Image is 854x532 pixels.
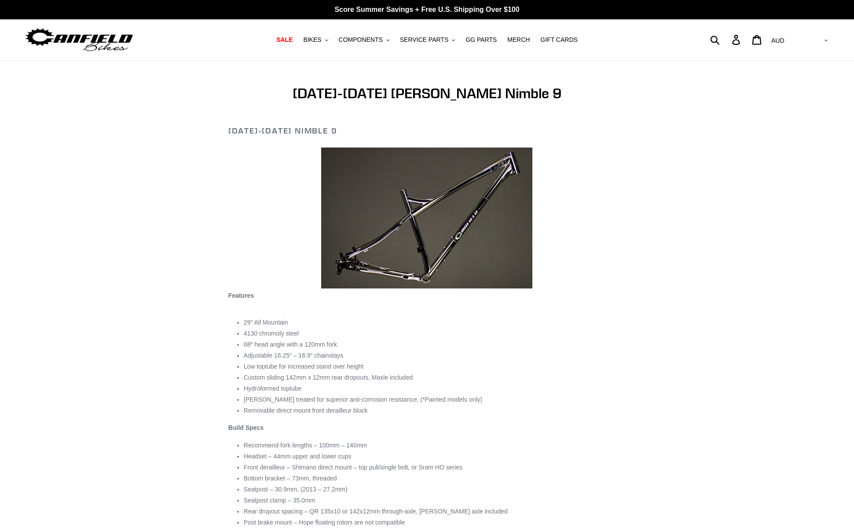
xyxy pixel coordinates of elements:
input: Search [715,30,737,49]
span: SALE [276,36,293,44]
button: SERVICE PARTS [396,34,459,46]
span: BIKES [303,36,321,44]
span: GG PARTS [465,36,497,44]
li: Seatpost – 30.9mm, (2013 – 27.2mm) [244,485,626,494]
li: [PERSON_NAME] treated for superior anti-corrosion resistance, (*Painted models only) [244,395,626,404]
li: 29″ All Mountain [244,318,626,327]
li: Post brake mount – Hope floating rotors are not compatible [244,518,626,527]
span: GIFT CARDS [540,36,578,44]
li: Headset – 44mm upper and lower cups [244,452,626,461]
li: Bottom bracket – 73mm, threaded [244,474,626,483]
button: BIKES [299,34,332,46]
span: MERCH [507,36,530,44]
strong: Features [228,292,254,299]
li: Adjustable 16.25“ – 16.9” chainstays [244,351,626,360]
li: Recommend fork lengths – 100mm – 140mm [244,441,626,450]
li: Custom sliding 142mm x 12mm rear dropouts, Maxle included [244,373,626,382]
a: MERCH [503,34,534,46]
button: COMPONENTS [334,34,394,46]
li: Low toptube for increased stand over height [244,362,626,371]
li: Seatpost clamp – 35.0mm [244,496,626,505]
span: SERVICE PARTS [400,36,448,44]
strong: Build Specs [228,424,264,431]
h2: [DATE]-[DATE] Nimble 9 [228,126,626,136]
li: 68º head angle with a 120mm fork [244,340,626,349]
a: GG PARTS [461,34,501,46]
img: Canfield Bikes [24,26,134,54]
a: GIFT CARDS [536,34,582,46]
li: Hydroformed toptube [244,384,626,393]
span: COMPONENTS [339,36,383,44]
li: 4130 chromoly steel [244,329,626,338]
li: Rear dropout spacing – QR 135x10 or 142x12mm through-axle, [PERSON_NAME] axle included [244,507,626,516]
li: Front derailleur – Shimano direct mount – top pull/single bolt, or Sram HO series [244,463,626,472]
li: Removable direct mount front derailleur block [244,406,626,415]
h1: [DATE]-[DATE] [PERSON_NAME] Nimble 9 [228,85,626,102]
a: SALE [272,34,297,46]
